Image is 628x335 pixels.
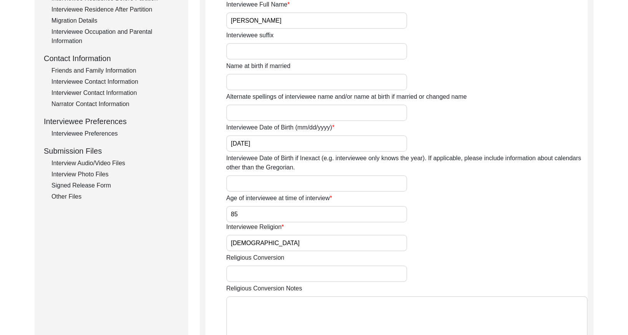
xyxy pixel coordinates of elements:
div: Interviewee Residence After Partition [51,5,179,14]
div: Interviewee Preferences [51,129,179,138]
label: Religious Conversion [226,253,284,262]
div: Other Files [51,192,179,201]
div: Interviewee Preferences [44,116,179,127]
label: Age of interviewee at time of interview [226,194,332,203]
div: Migration Details [51,16,179,25]
div: Interview Photo Files [51,170,179,179]
label: Alternate spellings of interviewee name and/or name at birth if married or changed name [226,92,467,101]
label: Interviewee Religion [226,222,284,232]
label: Interviewee Date of Birth if Inexact (e.g. interviewee only knows the year). If applicable, pleas... [226,154,588,172]
div: Interviewee Occupation and Parental Information [51,27,179,46]
label: Name at birth if married [226,61,290,71]
div: Interview Audio/Video Files [51,159,179,168]
div: Narrator Contact Information [51,100,179,109]
div: Interviewee Contact Information [51,77,179,86]
div: Contact Information [44,53,179,64]
div: Interviewer Contact Information [51,88,179,98]
label: Interviewee Date of Birth (mm/dd/yyyy) [226,123,335,132]
label: Interviewee suffix [226,31,273,40]
div: Signed Release Form [51,181,179,190]
div: Friends and Family Information [51,66,179,75]
label: Religious Conversion Notes [226,284,302,293]
div: Submission Files [44,145,179,157]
